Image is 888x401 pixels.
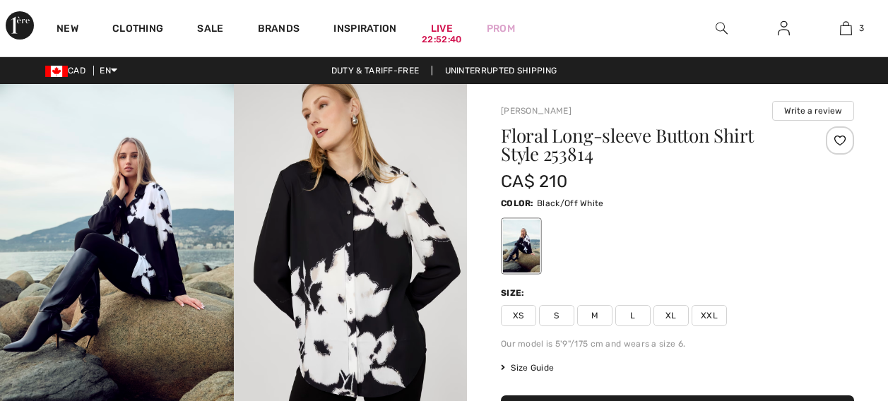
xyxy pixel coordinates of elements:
[6,11,34,40] img: 1ère Avenue
[501,126,795,163] h1: Floral Long-sleeve Button Shirt Style 253814
[57,23,78,37] a: New
[333,23,396,37] span: Inspiration
[100,66,117,76] span: EN
[501,337,854,350] div: Our model is 5'9"/175 cm and wears a size 6.
[501,305,536,326] span: XS
[537,198,604,208] span: Black/Off White
[45,66,91,76] span: CAD
[716,20,728,37] img: search the website
[539,305,574,326] span: S
[859,22,864,35] span: 3
[778,20,790,37] img: My Info
[772,101,854,121] button: Write a review
[615,305,651,326] span: L
[501,106,572,116] a: [PERSON_NAME]
[766,20,801,37] a: Sign In
[692,305,727,326] span: XXL
[798,295,874,330] iframe: Opens a widget where you can chat to one of our agents
[45,66,68,77] img: Canadian Dollar
[501,361,554,374] span: Size Guide
[501,172,567,191] span: CA$ 210
[815,20,876,37] a: 3
[501,198,534,208] span: Color:
[112,23,163,37] a: Clothing
[653,305,689,326] span: XL
[840,20,852,37] img: My Bag
[431,21,453,36] a: Live22:52:40
[258,23,300,37] a: Brands
[487,21,515,36] a: Prom
[577,305,612,326] span: M
[501,287,528,299] div: Size:
[197,23,223,37] a: Sale
[422,33,461,47] div: 22:52:40
[503,220,540,273] div: Black/Off White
